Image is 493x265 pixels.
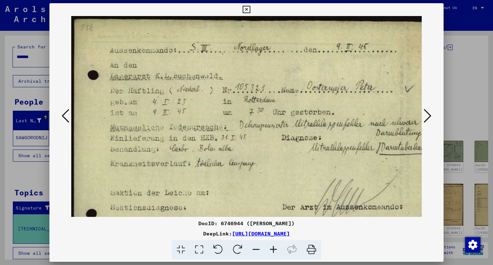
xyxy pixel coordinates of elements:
div: DeepLink: [49,230,444,237]
div: DocID: 6746944 ([PERSON_NAME]) [49,219,444,227]
img: Change consent [465,237,480,252]
a: [URL][DOMAIN_NAME] [232,230,290,237]
div: Change consent [465,237,480,252]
